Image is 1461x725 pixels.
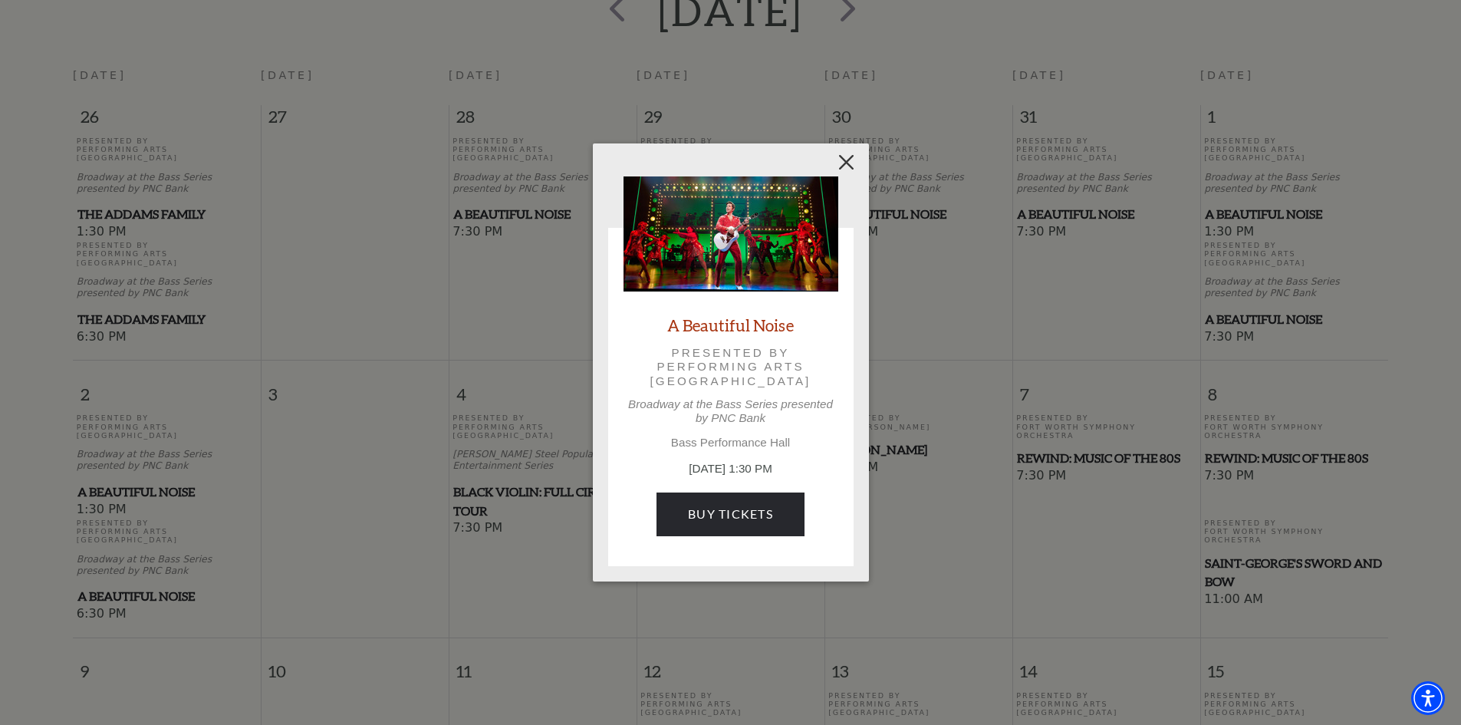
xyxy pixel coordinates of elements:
[624,397,838,425] p: Broadway at the Bass Series presented by PNC Bank
[656,493,805,536] a: Buy Tickets
[645,346,817,388] p: Presented by Performing Arts [GEOGRAPHIC_DATA]
[624,176,838,292] img: A Beautiful Noise
[624,436,838,450] p: Bass Performance Hall
[624,460,838,478] p: [DATE] 1:30 PM
[831,148,860,177] button: Close
[667,315,794,335] a: A Beautiful Noise
[1411,681,1445,715] div: Accessibility Menu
